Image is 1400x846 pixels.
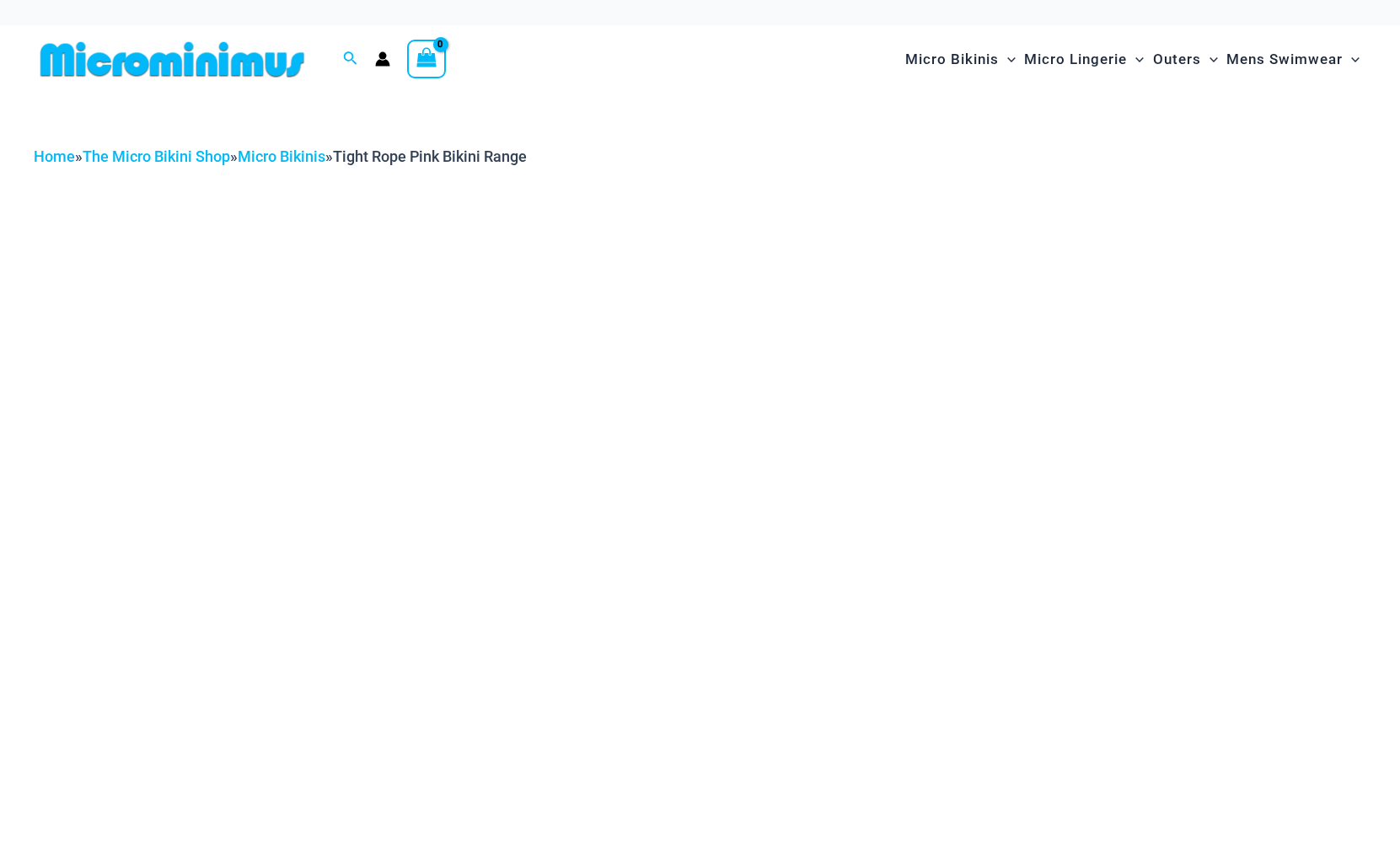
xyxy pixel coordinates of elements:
a: View Shopping Cart, empty [407,40,446,78]
a: Micro BikinisMenu ToggleMenu Toggle [901,34,1020,85]
span: Outers [1153,38,1201,81]
a: Home [34,147,75,165]
span: Micro Lingerie [1024,38,1127,81]
a: Mens SwimwearMenu ToggleMenu Toggle [1222,34,1364,85]
a: Micro LingerieMenu ToggleMenu Toggle [1020,34,1148,85]
span: Menu Toggle [1201,38,1218,81]
a: Account icon link [375,51,390,67]
span: Micro Bikinis [905,38,999,81]
span: Menu Toggle [1343,38,1360,81]
span: Menu Toggle [1127,38,1144,81]
a: The Micro Bikini Shop [83,147,230,165]
a: Micro Bikinis [238,147,325,165]
a: Search icon link [343,49,358,70]
span: » » » [34,147,527,165]
span: Mens Swimwear [1226,38,1343,81]
span: Tight Rope Pink Bikini Range [333,147,527,165]
nav: Site Navigation [898,31,1366,88]
span: Menu Toggle [999,38,1016,81]
a: OutersMenu ToggleMenu Toggle [1149,34,1222,85]
img: MM SHOP LOGO FLAT [34,40,311,78]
